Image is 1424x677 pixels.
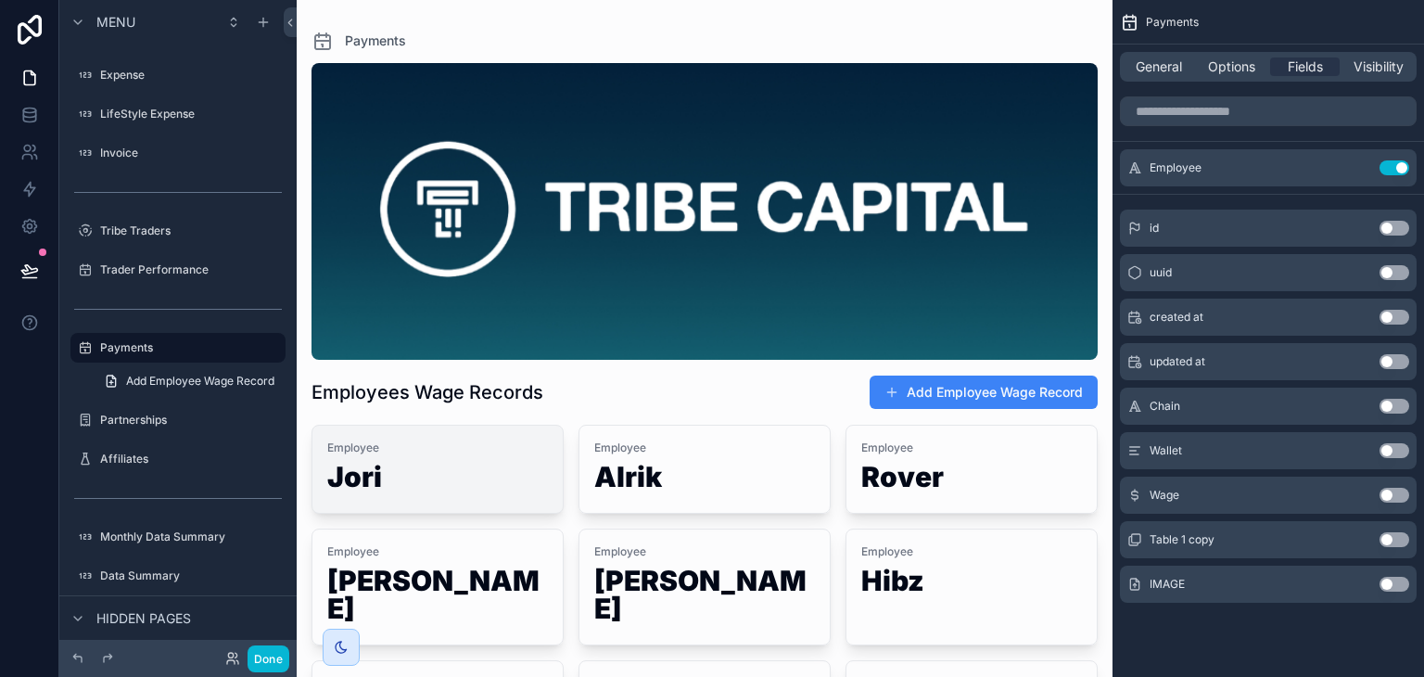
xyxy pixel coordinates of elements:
label: Invoice [100,146,282,160]
a: EmployeeRover [845,425,1098,514]
span: Wallet [1150,443,1182,458]
button: Add Employee Wage Record [870,376,1098,409]
span: Payments [1146,15,1199,30]
a: LifeStyle Expense [70,99,286,129]
label: Expense [100,68,282,83]
button: Done [248,645,289,672]
a: Employee[PERSON_NAME] [311,529,564,645]
span: Employee [327,544,548,559]
a: Partnerships [70,405,286,435]
h1: [PERSON_NAME] [594,567,815,630]
span: Employee [1150,160,1201,175]
a: EmployeeHibz [845,529,1098,645]
h1: Rover [861,463,1082,498]
span: id [1150,221,1159,236]
span: Payments [345,32,406,50]
span: Employee [594,441,815,455]
span: Options [1208,57,1255,76]
a: Affiliates [70,444,286,474]
label: Payments [100,340,274,355]
span: Employee [594,544,815,559]
span: Employee [861,441,1082,455]
span: Wage [1150,488,1179,503]
a: EmployeeJori [311,425,564,514]
a: Expense [70,60,286,90]
span: Employee [327,441,548,455]
a: Add Employee Wage Record [93,366,286,396]
span: Hidden pages [96,609,191,628]
span: Visibility [1354,57,1404,76]
span: Menu [96,13,135,32]
h1: Jori [327,463,548,498]
label: Affiliates [100,452,282,466]
span: updated at [1150,354,1205,369]
span: IMAGE [1150,577,1185,592]
label: Partnerships [100,413,282,428]
a: Invoice [70,138,286,168]
span: Chain [1150,399,1180,414]
a: Tribe Traders [70,216,286,246]
h1: [PERSON_NAME] [327,567,548,630]
a: Monthly Data Summary [70,522,286,552]
a: Employee[PERSON_NAME] [578,529,831,645]
label: LifeStyle Expense [100,107,282,121]
span: Fields [1288,57,1323,76]
a: Data Summary [70,561,286,591]
h1: Alrik [594,463,815,498]
label: Data Summary [100,568,282,583]
h1: Hibz [861,567,1082,602]
span: Add Employee Wage Record [126,374,274,389]
label: Tribe Traders [100,224,282,238]
h1: Employees Wage Records [311,379,543,405]
label: Monthly Data Summary [100,530,282,544]
span: created at [1150,310,1203,325]
a: Trader Performance [70,255,286,285]
span: Table 1 copy [1150,532,1214,547]
a: Payments [70,333,286,363]
a: Payments [311,30,406,52]
span: uuid [1150,265,1172,280]
label: Trader Performance [100,262,282,277]
span: General [1136,57,1182,76]
span: Employee [861,544,1082,559]
a: EmployeeAlrik [578,425,831,514]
